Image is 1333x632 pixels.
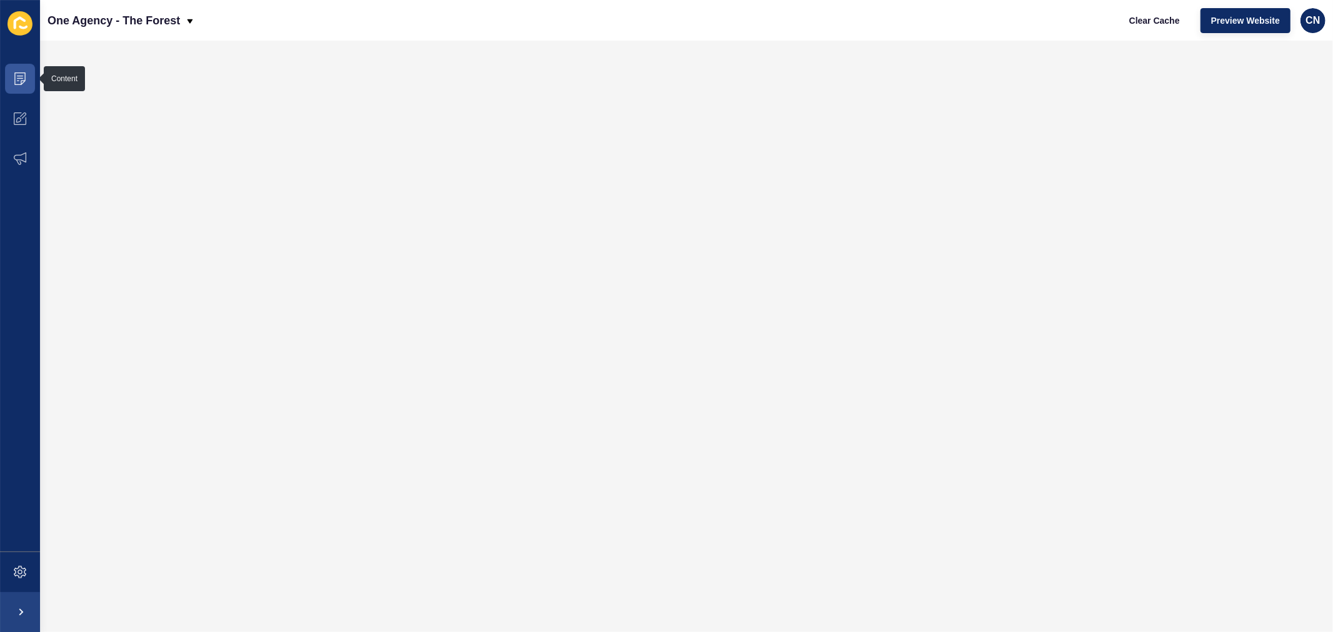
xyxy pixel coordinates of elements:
[47,5,180,36] p: One Agency - The Forest
[51,74,77,84] div: Content
[1129,14,1180,27] span: Clear Cache
[1119,8,1191,33] button: Clear Cache
[1201,8,1291,33] button: Preview Website
[1306,14,1320,27] span: CN
[1211,14,1280,27] span: Preview Website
